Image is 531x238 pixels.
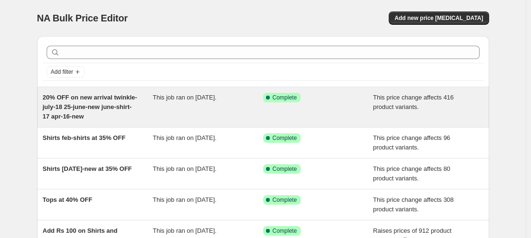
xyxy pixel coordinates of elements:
[373,134,450,151] span: This price change affects 96 product variants.
[273,227,297,235] span: Complete
[273,196,297,204] span: Complete
[273,134,297,142] span: Complete
[394,14,483,22] span: Add new price [MEDICAL_DATA]
[47,66,85,78] button: Add filter
[153,94,216,101] span: This job ran on [DATE].
[51,68,73,76] span: Add filter
[43,196,93,203] span: Tops at 40% OFF
[43,134,126,141] span: Shirts feb-shirts at 35% OFF
[153,227,216,234] span: This job ran on [DATE].
[273,94,297,101] span: Complete
[43,165,132,172] span: Shirts [DATE]-new at 35% OFF
[373,94,454,110] span: This price change affects 416 product variants.
[373,165,450,182] span: This price change affects 80 product variants.
[153,196,216,203] span: This job ran on [DATE].
[37,13,128,23] span: NA Bulk Price Editor
[153,134,216,141] span: This job ran on [DATE].
[373,196,454,213] span: This price change affects 308 product variants.
[43,94,138,120] span: 20% OFF on new arrival twinkle-july-18 25-june-new june-shirt-17 apr-16-new
[273,165,297,173] span: Complete
[389,11,489,25] button: Add new price [MEDICAL_DATA]
[153,165,216,172] span: This job ran on [DATE].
